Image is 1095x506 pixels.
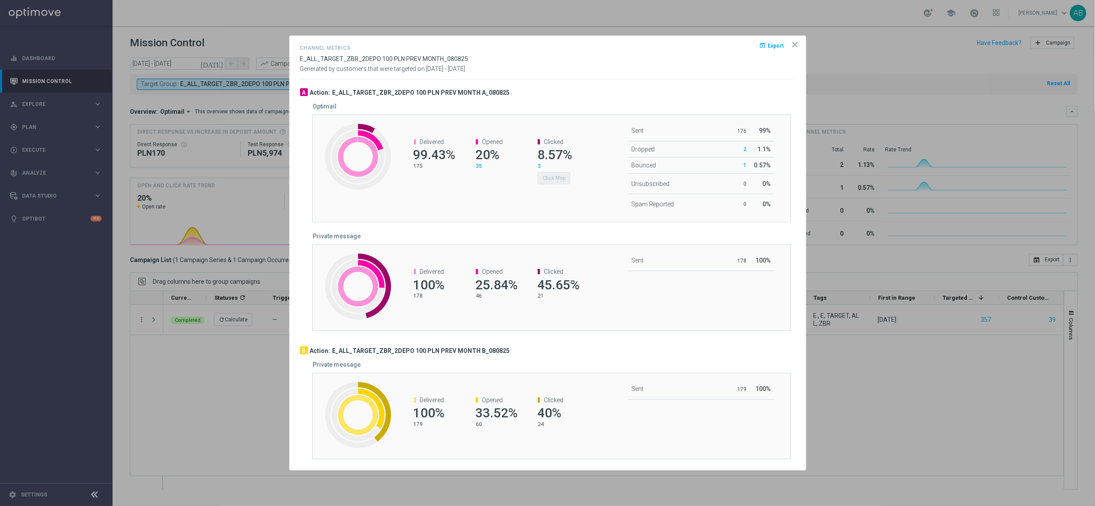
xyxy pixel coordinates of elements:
span: Delivered [420,138,444,145]
span: 33.52% [475,405,517,420]
h4: Channel Metrics [300,45,351,51]
span: 8.57% [537,147,572,162]
span: 0.57% [754,162,771,169]
p: 179 [414,421,454,428]
span: Opened [482,138,503,145]
span: E_ALL_TARGET_ZBR_2DEPO 100 PLN PREV MONTH_080825 [300,55,468,62]
span: Export [768,43,784,49]
span: 40% [537,405,561,420]
p: 0 [729,180,746,187]
button: open_in_browser Export [759,40,785,51]
opti-icon: icon [791,40,799,49]
span: Delivered [420,397,444,404]
span: 25.84% [475,277,517,292]
span: [DATE] - [DATE] [426,65,465,72]
span: Sent [632,127,644,134]
p: 179 [729,386,746,393]
p: 46 [476,292,516,299]
p: 178 [729,257,746,264]
h5: Private message [313,361,361,368]
div: A [300,88,308,96]
span: Dropped [632,146,655,153]
i: open_in_browser [759,42,766,49]
h5: Private message [313,233,361,240]
span: 100% [756,385,771,392]
span: 100% [756,257,771,264]
span: Clicked [544,138,563,145]
button: Click Map [538,172,570,184]
span: Sent [632,385,644,392]
h3: E_ALL_TARGET_ZBR_2DEPO 100 PLN PREV MONTH B_080825 [333,347,510,355]
p: 176 [729,128,746,135]
span: Opened [482,397,503,404]
span: 0% [763,201,771,208]
span: 1 [743,162,746,168]
p: 175 [414,163,454,170]
p: 24 [538,421,578,428]
span: 20% [475,147,499,162]
p: 21 [538,292,578,299]
span: 45.65% [537,277,579,292]
span: 99.43% [413,147,455,162]
span: Sent [632,257,644,264]
span: Unsubscribed [632,180,670,187]
p: 60 [476,421,516,428]
h3: Action: [310,347,330,355]
span: 2 [743,146,746,152]
span: 100% [413,405,445,420]
span: Delivered [420,268,444,275]
p: 0 [729,201,746,208]
div: B [300,346,308,354]
span: Clicked [544,268,563,275]
h5: Optimail [313,103,337,110]
span: Opened [482,268,503,275]
span: 0% [763,180,771,187]
span: Bounced [632,162,656,169]
p: 178 [414,292,454,299]
h3: Action: [310,89,330,96]
span: 3 [538,163,541,169]
span: Clicked [544,397,563,404]
span: 100% [413,277,445,292]
span: Spam Reported [632,201,674,208]
span: Generated by customers that were targeted on [300,65,425,72]
span: 1.1% [758,146,771,153]
span: 35 [476,163,482,169]
h3: E_ALL_TARGET_ZBR_2DEPO 100 PLN PREV MONTH A_080825 [333,89,510,96]
span: 99% [759,127,771,134]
